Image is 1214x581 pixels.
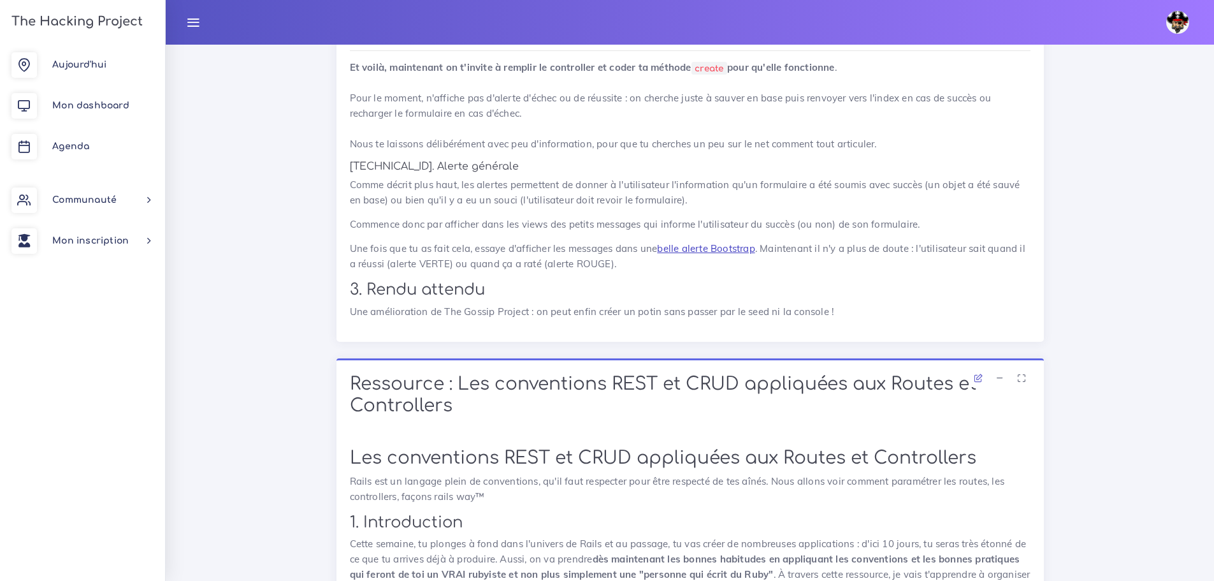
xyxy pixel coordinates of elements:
p: Comme décrit plus haut, les alertes permettent de donner à l'utilisateur l'information qu'un form... [350,177,1030,208]
a: belle alerte Bootstrap [657,242,755,254]
strong: Et voilà, maintenant on t'invite à remplir le controller et coder ta méthode pour qu'elle fonctionne [350,61,835,73]
h1: Ressource : Les conventions REST et CRUD appliquées aux Routes et Controllers [350,374,1030,416]
h3: The Hacking Project [8,15,143,29]
p: Une amélioration de The Gossip Project : on peut enfin créer un potin sans passer par le seed ni ... [350,304,1030,320]
p: Commence donc par afficher dans les views des petits messages qui informe l'utilisateur du succès... [350,217,1030,232]
strong: dès maintenant les bonnes habitudes en appliquant les conventions et les bonnes pratiques qui fer... [350,553,1020,580]
h2: 1. Introduction [350,513,1030,532]
span: Mon dashboard [52,101,129,110]
span: Agenda [52,142,89,151]
span: Communauté [52,195,117,205]
p: Rails est un langage plein de conventions, qu'il faut respecter pour être respecté de tes aînés. ... [350,474,1030,504]
h1: Les conventions REST et CRUD appliquées aux Routes et Controllers [350,448,1030,469]
code: create [691,62,727,75]
p: . Pour le moment, n'affiche pas d'alerte d'échec ou de réussite : on cherche juste à sauver en ba... [350,60,1030,152]
h2: 3. Rendu attendu [350,281,1030,299]
span: Mon inscription [52,236,129,246]
span: Aujourd'hui [52,60,106,70]
img: avatar [1166,11,1189,34]
p: Une fois que tu as fait cela, essaye d'afficher les messages dans une . Maintenant il n'y a plus ... [350,241,1030,272]
h5: [TECHNICAL_ID]. Alerte générale [350,161,1030,173]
